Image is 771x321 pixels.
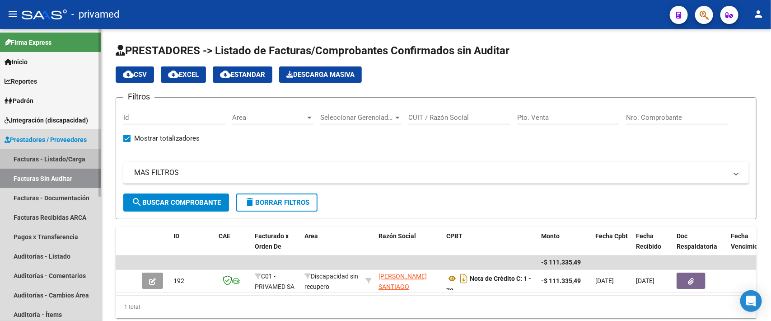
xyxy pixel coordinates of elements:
span: Area [232,113,305,122]
span: CSV [123,71,147,79]
datatable-header-cell: CAE [215,227,251,266]
button: Borrar Filtros [236,194,318,212]
span: Descarga Masiva [286,71,355,79]
span: Prestadores / Proveedores [5,135,87,145]
span: C01 - PRIVAMED SA [255,273,294,290]
datatable-header-cell: Fecha Vencimiento [727,227,768,266]
span: 192 [173,277,184,284]
span: Facturado x Orden De [255,232,289,250]
button: Estandar [213,66,272,83]
datatable-header-cell: Fecha Cpbt [592,227,632,266]
mat-icon: person [753,9,764,19]
span: Discapacidad sin recupero [304,273,358,290]
h3: Filtros [123,90,154,103]
span: EXCEL [168,71,199,79]
datatable-header-cell: ID [170,227,215,266]
span: Area [304,232,318,240]
datatable-header-cell: Doc Respaldatoria [673,227,727,266]
app-download-masive: Descarga masiva de comprobantes (adjuntos) [279,66,362,83]
span: Buscar Comprobante [131,198,221,207]
div: Open Intercom Messenger [740,290,762,312]
datatable-header-cell: Razón Social [375,227,443,266]
div: 1 total [116,296,757,318]
button: CSV [116,66,154,83]
span: Estandar [220,71,265,79]
mat-icon: cloud_download [123,69,134,80]
span: Doc Respaldatoria [677,232,717,250]
strong: Nota de Crédito C: 1 - 78 [446,275,531,294]
span: Reportes [5,76,37,86]
span: Fecha Cpbt [595,232,628,240]
div: 20407935226 [378,271,439,290]
button: Descarga Masiva [279,66,362,83]
span: [PERSON_NAME] SANTIAGO [PERSON_NAME] [378,273,427,301]
span: Razón Social [378,232,416,240]
mat-icon: delete [244,197,255,208]
span: Fecha Vencimiento [731,232,767,250]
button: Buscar Comprobante [123,194,229,212]
span: -$ 111.335,49 [541,259,581,266]
span: - privamed [71,5,119,24]
datatable-header-cell: Facturado x Orden De [251,227,301,266]
datatable-header-cell: Fecha Recibido [632,227,673,266]
span: Monto [541,232,560,240]
datatable-header-cell: CPBT [443,227,537,266]
span: CAE [219,232,230,240]
datatable-header-cell: Monto [537,227,592,266]
mat-panel-title: MAS FILTROS [134,168,727,178]
mat-expansion-panel-header: MAS FILTROS [123,162,749,184]
mat-icon: cloud_download [168,69,179,80]
button: EXCEL [161,66,206,83]
strong: -$ 111.335,49 [541,277,581,284]
span: Padrón [5,96,33,106]
span: Fecha Recibido [636,232,661,250]
mat-icon: menu [7,9,18,19]
span: Inicio [5,57,28,67]
span: Integración (discapacidad) [5,115,88,125]
span: Borrar Filtros [244,198,309,207]
span: Mostrar totalizadores [134,133,200,144]
span: ID [173,232,179,240]
mat-icon: search [131,197,142,208]
span: PRESTADORES -> Listado de Facturas/Comprobantes Confirmados sin Auditar [116,44,509,57]
span: CPBT [446,232,463,240]
span: Firma Express [5,38,51,47]
span: [DATE] [636,277,654,284]
i: Descargar documento [458,271,470,286]
span: [DATE] [595,277,614,284]
span: Seleccionar Gerenciador [320,113,393,122]
mat-icon: cloud_download [220,69,231,80]
datatable-header-cell: Area [301,227,362,266]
